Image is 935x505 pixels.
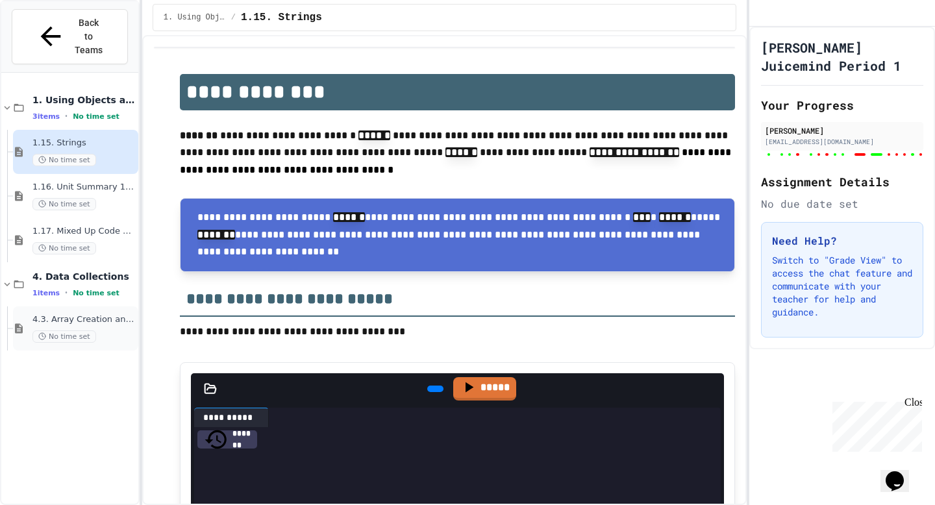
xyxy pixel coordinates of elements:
[32,226,136,237] span: 1.17. Mixed Up Code Practice 1.1-1.6
[65,288,68,298] span: •
[231,12,236,23] span: /
[32,154,96,166] span: No time set
[32,330,96,343] span: No time set
[32,271,136,282] span: 4. Data Collections
[73,112,119,121] span: No time set
[32,94,136,106] span: 1. Using Objects and Methods
[827,397,922,452] iframe: chat widget
[32,242,96,254] span: No time set
[73,16,104,57] span: Back to Teams
[761,38,923,75] h1: [PERSON_NAME] Juicemind Period 1
[765,137,919,147] div: [EMAIL_ADDRESS][DOMAIN_NAME]
[880,453,922,492] iframe: chat widget
[164,12,226,23] span: 1. Using Objects and Methods
[761,96,923,114] h2: Your Progress
[65,111,68,121] span: •
[761,196,923,212] div: No due date set
[32,198,96,210] span: No time set
[32,138,136,149] span: 1.15. Strings
[765,125,919,136] div: [PERSON_NAME]
[761,173,923,191] h2: Assignment Details
[772,254,912,319] p: Switch to "Grade View" to access the chat feature and communicate with your teacher for help and ...
[772,233,912,249] h3: Need Help?
[32,289,60,297] span: 1 items
[32,112,60,121] span: 3 items
[73,289,119,297] span: No time set
[5,5,90,82] div: Chat with us now!Close
[241,10,322,25] span: 1.15. Strings
[12,9,128,64] button: Back to Teams
[32,182,136,193] span: 1.16. Unit Summary 1a (1.1-1.6)
[32,314,136,325] span: 4.3. Array Creation and Access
